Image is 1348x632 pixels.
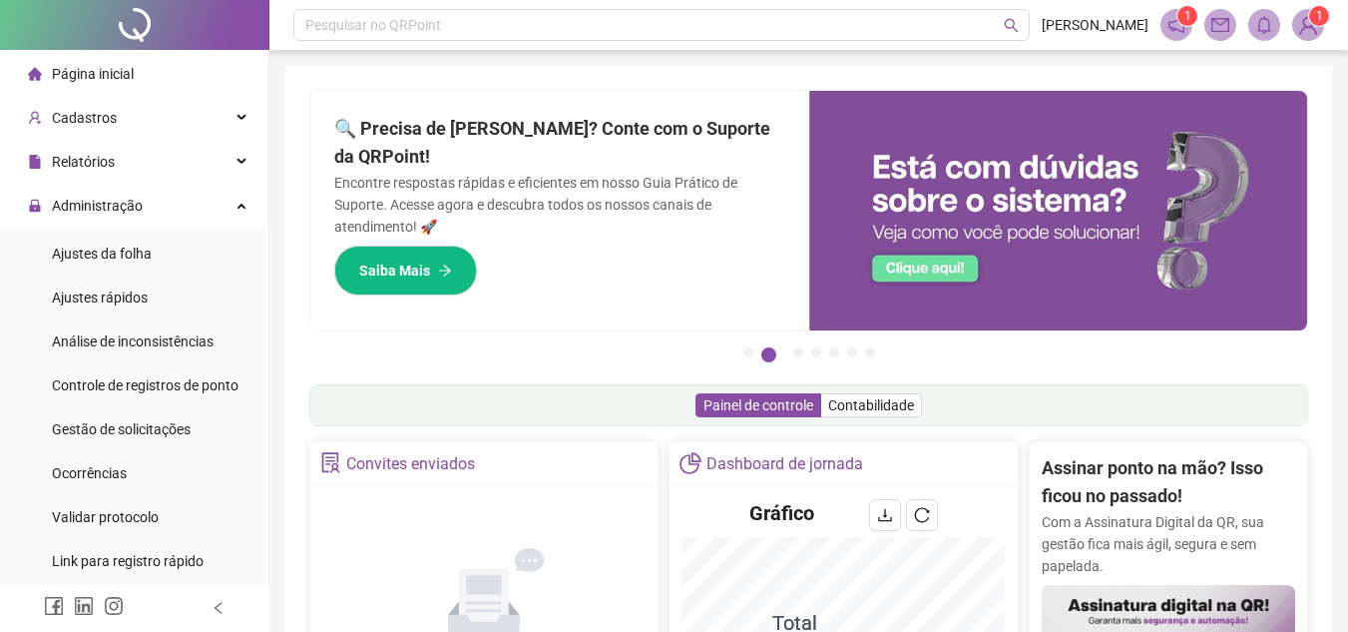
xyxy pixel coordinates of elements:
[1255,16,1273,34] span: bell
[52,421,191,437] span: Gestão de solicitações
[1042,454,1295,511] h2: Assinar ponto na mão? Isso ficou no passado!
[1316,9,1323,23] span: 1
[346,447,475,481] div: Convites enviados
[52,198,143,214] span: Administração
[52,290,148,306] span: Ajustes rápidos
[793,347,803,357] button: 3
[703,397,813,413] span: Painel de controle
[28,111,42,125] span: user-add
[679,452,700,473] span: pie-chart
[1004,18,1019,33] span: search
[320,452,341,473] span: solution
[334,246,477,296] button: Saiba Mais
[104,596,124,616] span: instagram
[359,260,430,282] span: Saiba Mais
[1309,6,1329,26] sup: Atualize o seu contato no menu Meus Dados
[28,199,42,213] span: lock
[761,347,776,362] button: 2
[438,264,452,278] span: arrow-right
[28,67,42,81] span: home
[334,115,785,172] h2: 🔍 Precisa de [PERSON_NAME]? Conte com o Suporte da QRPoint!
[44,596,64,616] span: facebook
[52,465,127,481] span: Ocorrências
[1293,10,1323,40] img: 83922
[1211,16,1229,34] span: mail
[706,447,863,481] div: Dashboard de jornada
[1280,564,1328,612] iframe: Intercom live chat
[1167,16,1185,34] span: notification
[52,110,117,126] span: Cadastros
[865,347,875,357] button: 7
[1042,14,1148,36] span: [PERSON_NAME]
[1184,9,1191,23] span: 1
[52,509,159,525] span: Validar protocolo
[28,155,42,169] span: file
[829,347,839,357] button: 5
[52,333,214,349] span: Análise de inconsistências
[52,553,204,569] span: Link para registro rápido
[212,601,225,615] span: left
[334,172,785,238] p: Encontre respostas rápidas e eficientes em nosso Guia Prático de Suporte. Acesse agora e descubra...
[809,91,1308,330] img: banner%2F0cf4e1f0-cb71-40ef-aa93-44bd3d4ee559.png
[914,507,930,523] span: reload
[52,246,152,262] span: Ajustes da folha
[52,377,238,393] span: Controle de registros de ponto
[847,347,857,357] button: 6
[1177,6,1197,26] sup: 1
[749,499,814,527] h4: Gráfico
[74,596,94,616] span: linkedin
[811,347,821,357] button: 4
[52,154,115,170] span: Relatórios
[828,397,914,413] span: Contabilidade
[1042,511,1295,577] p: Com a Assinatura Digital da QR, sua gestão fica mais ágil, segura e sem papelada.
[743,347,753,357] button: 1
[52,66,134,82] span: Página inicial
[877,507,893,523] span: download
